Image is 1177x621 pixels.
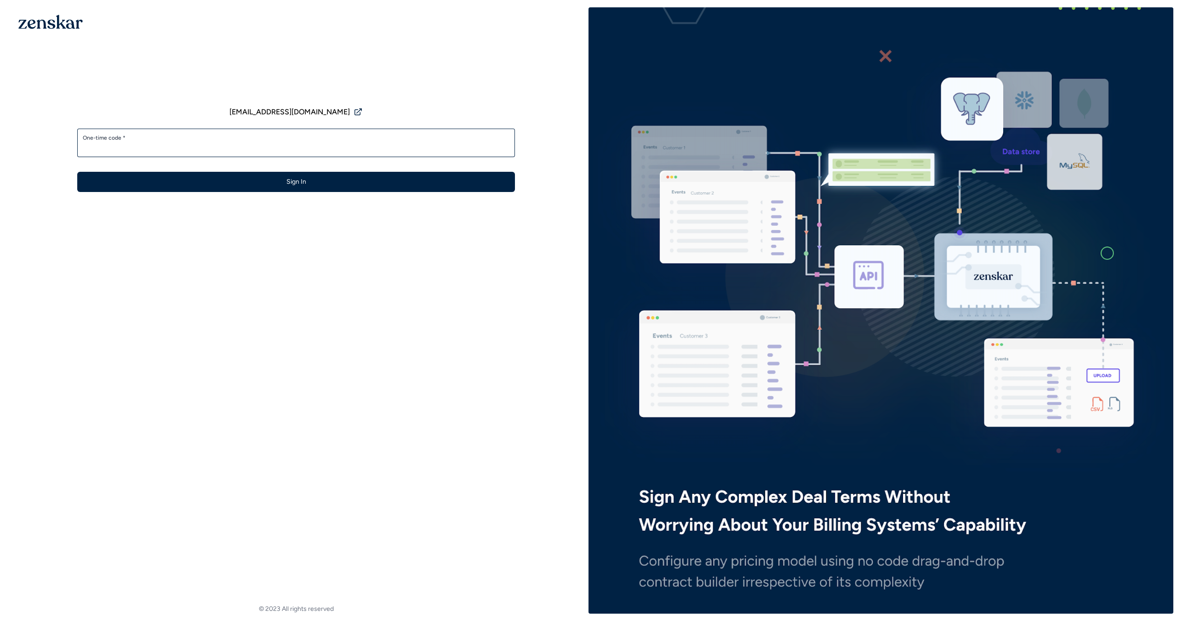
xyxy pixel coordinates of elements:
button: Sign In [77,172,515,192]
footer: © 2023 All rights reserved [4,604,588,614]
img: 1OGAJ2xQqyY4LXKgY66KYq0eOWRCkrZdAb3gUhuVAqdWPZE9SRJmCz+oDMSn4zDLXe31Ii730ItAGKgCKgCCgCikA4Av8PJUP... [18,15,83,29]
span: [EMAIL_ADDRESS][DOMAIN_NAME] [229,107,350,118]
label: One-time code * [83,134,509,141]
